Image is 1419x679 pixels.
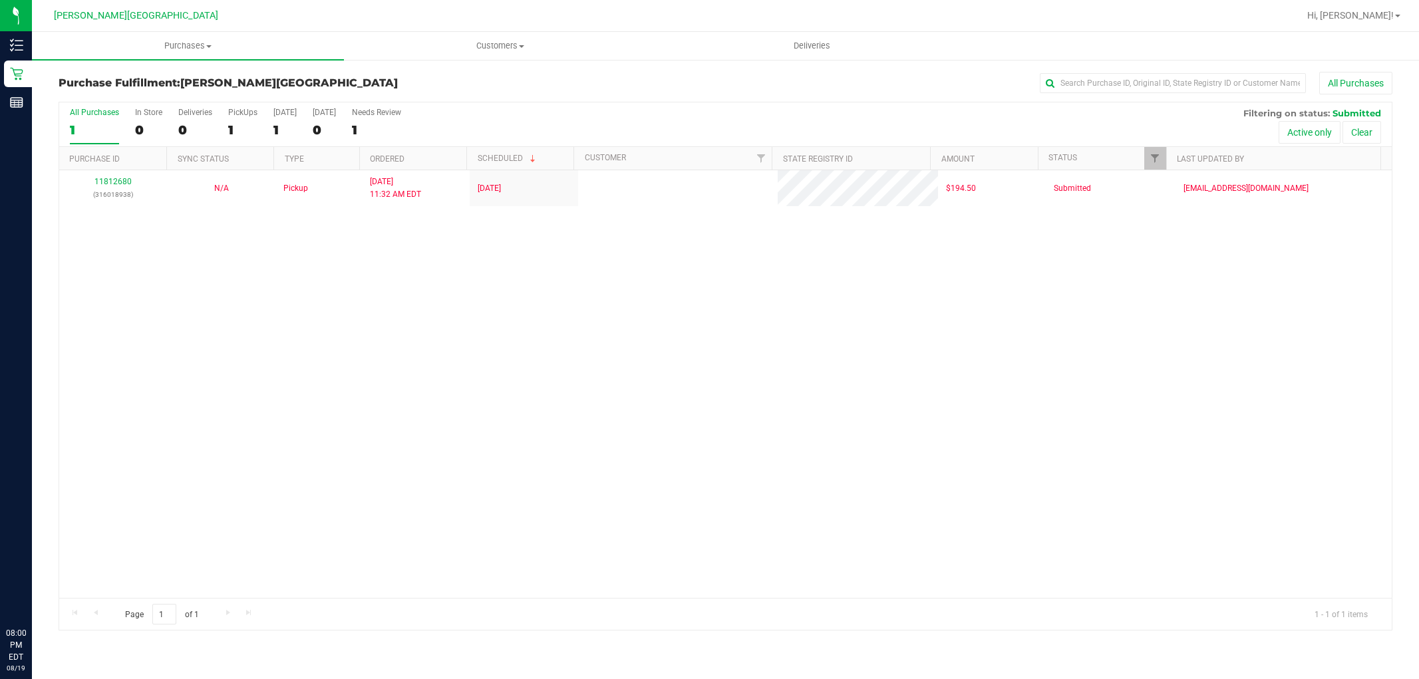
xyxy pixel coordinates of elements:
span: Deliveries [776,40,848,52]
a: Sync Status [178,154,229,164]
a: Purchases [32,32,344,60]
a: Status [1048,153,1077,162]
div: 1 [70,122,119,138]
span: Hi, [PERSON_NAME]! [1307,10,1394,21]
div: Deliveries [178,108,212,117]
button: All Purchases [1319,72,1392,94]
a: Ordered [370,154,404,164]
a: Type [285,154,304,164]
div: 1 [273,122,297,138]
inline-svg: Inventory [10,39,23,52]
div: In Store [135,108,162,117]
span: [DATE] 11:32 AM EDT [370,176,421,201]
div: PickUps [228,108,257,117]
span: Filtering on status: [1243,108,1330,118]
a: Amount [941,154,975,164]
p: (316018938) [67,188,159,201]
a: Filter [750,147,772,170]
input: Search Purchase ID, Original ID, State Registry ID or Customer Name... [1040,73,1306,93]
span: [DATE] [478,182,501,195]
span: Purchases [32,40,344,52]
div: [DATE] [273,108,297,117]
inline-svg: Retail [10,67,23,80]
inline-svg: Reports [10,96,23,109]
a: Scheduled [478,154,538,163]
span: [PERSON_NAME][GEOGRAPHIC_DATA] [54,10,218,21]
button: Active only [1279,121,1340,144]
span: [PERSON_NAME][GEOGRAPHIC_DATA] [180,76,398,89]
a: Customers [344,32,656,60]
span: Not Applicable [214,184,229,193]
span: Customers [345,40,655,52]
div: [DATE] [313,108,336,117]
span: 1 - 1 of 1 items [1304,604,1378,624]
iframe: Resource center [13,573,53,612]
div: All Purchases [70,108,119,117]
a: State Registry ID [783,154,853,164]
span: [EMAIL_ADDRESS][DOMAIN_NAME] [1183,182,1309,195]
div: 0 [178,122,212,138]
input: 1 [152,604,176,624]
p: 08:00 PM EDT [6,627,26,663]
div: 1 [228,122,257,138]
span: Page of 1 [114,604,210,624]
button: Clear [1342,121,1381,144]
a: Last Updated By [1177,154,1244,164]
div: 1 [352,122,401,138]
h3: Purchase Fulfillment: [59,77,503,89]
a: Deliveries [656,32,968,60]
div: Needs Review [352,108,401,117]
a: Customer [585,153,626,162]
span: Submitted [1333,108,1381,118]
span: Submitted [1054,182,1091,195]
div: 0 [135,122,162,138]
p: 08/19 [6,663,26,673]
span: $194.50 [946,182,976,195]
span: Pickup [283,182,308,195]
div: 0 [313,122,336,138]
button: N/A [214,182,229,195]
a: 11812680 [94,177,132,186]
a: Filter [1144,147,1166,170]
a: Purchase ID [69,154,120,164]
